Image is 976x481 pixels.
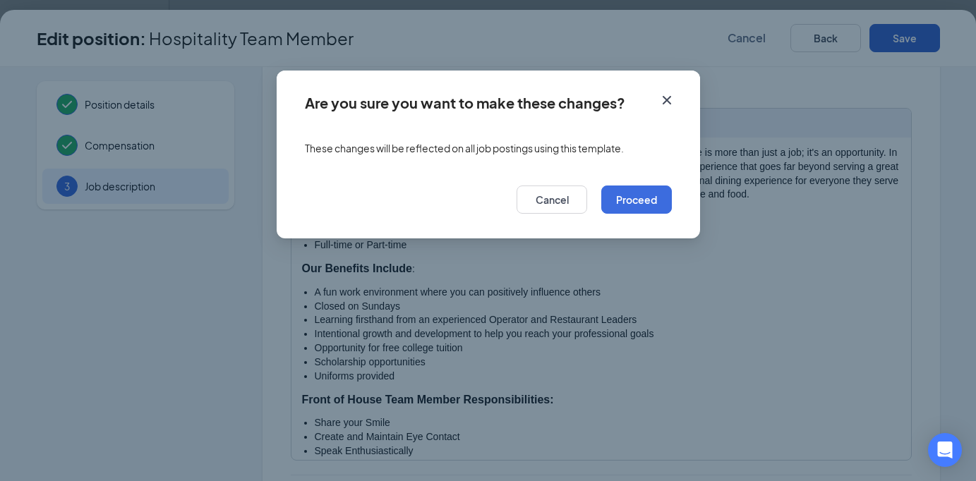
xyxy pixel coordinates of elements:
svg: Cross [658,92,675,109]
span: These changes will be reflected on all job postings using this template. [305,141,624,155]
button: Close [648,71,700,116]
div: Are you sure you want to make these changes? [305,95,625,111]
div: Open Intercom Messenger [928,433,962,467]
button: Cancel [517,185,587,214]
button: Proceed [601,185,672,214]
